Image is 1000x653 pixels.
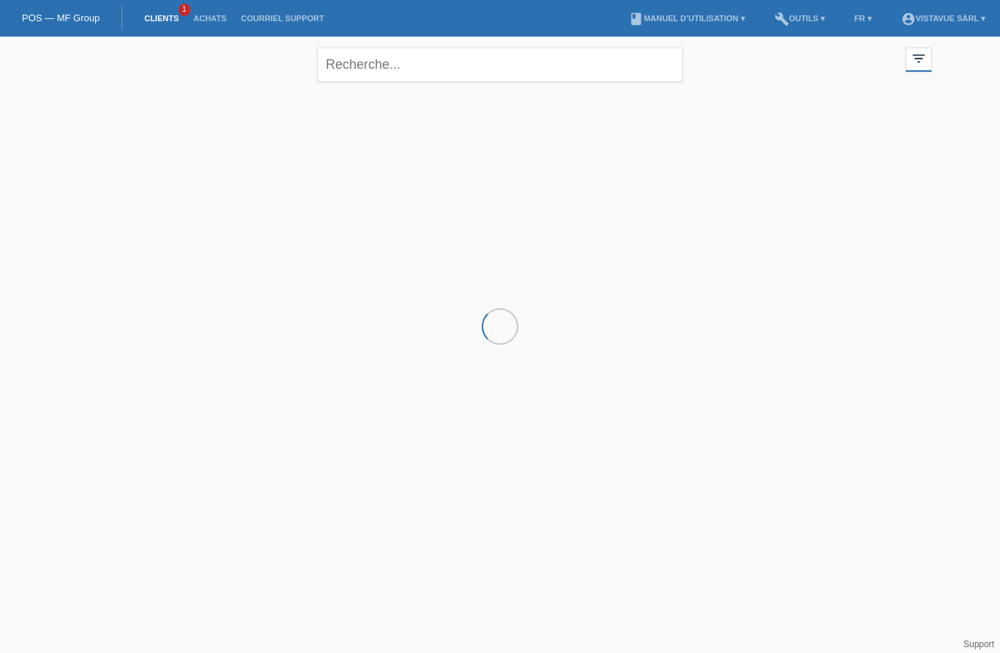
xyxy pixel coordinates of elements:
a: POS — MF Group [22,12,100,23]
i: account_circle [901,12,916,26]
a: Achats [186,14,234,23]
a: bookManuel d’utilisation ▾ [622,14,752,23]
span: 1 [179,4,190,16]
input: Recherche... [317,48,683,82]
a: account_circleVistavue Sàrl ▾ [894,14,993,23]
i: build [775,12,789,26]
a: Support [963,639,994,649]
i: filter_list [911,51,927,67]
a: FR ▾ [847,14,879,23]
a: buildOutils ▾ [767,14,832,23]
a: Clients [137,14,186,23]
a: Courriel Support [234,14,331,23]
i: book [629,12,643,26]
